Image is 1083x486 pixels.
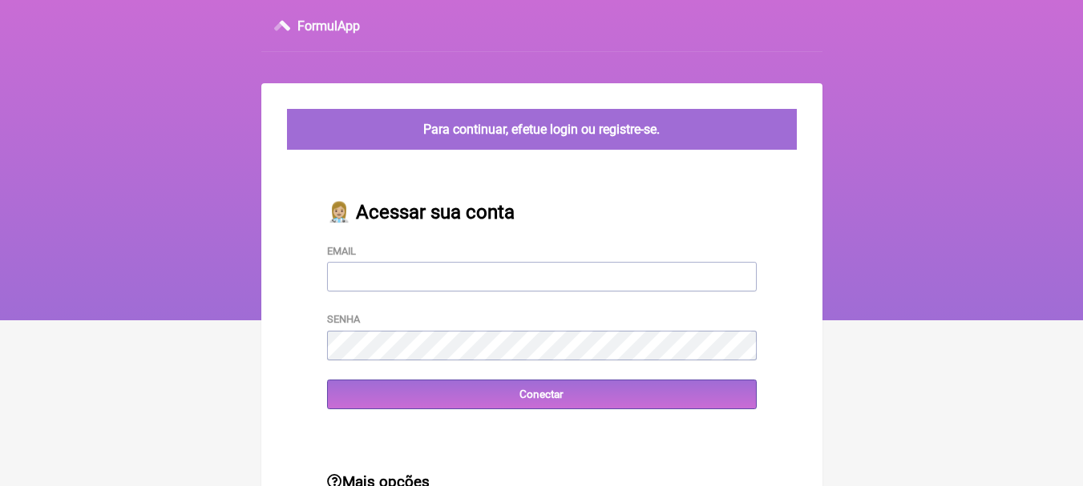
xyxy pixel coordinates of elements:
label: Senha [327,313,360,325]
label: Email [327,245,356,257]
h3: FormulApp [297,18,360,34]
h2: 👩🏼‍⚕️ Acessar sua conta [327,201,757,223]
input: Conectar [327,380,757,409]
div: Para continuar, efetue login ou registre-se. [287,109,797,150]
